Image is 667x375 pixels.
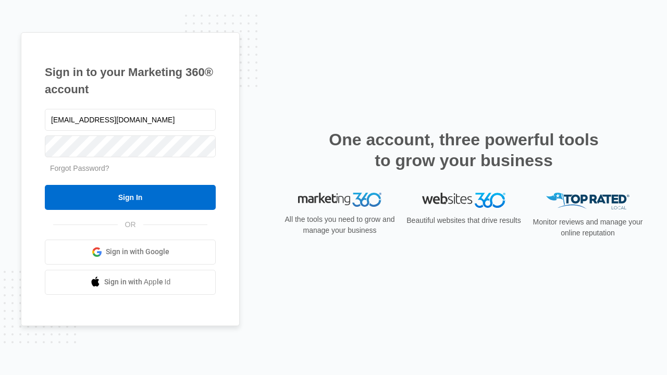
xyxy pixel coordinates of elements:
[104,277,171,287] span: Sign in with Apple Id
[106,246,169,257] span: Sign in with Google
[45,64,216,98] h1: Sign in to your Marketing 360® account
[45,240,216,265] a: Sign in with Google
[50,164,109,172] a: Forgot Password?
[529,217,646,239] p: Monitor reviews and manage your online reputation
[422,193,505,208] img: Websites 360
[281,214,398,236] p: All the tools you need to grow and manage your business
[298,193,381,207] img: Marketing 360
[45,185,216,210] input: Sign In
[45,109,216,131] input: Email
[326,129,602,171] h2: One account, three powerful tools to grow your business
[405,215,522,226] p: Beautiful websites that drive results
[546,193,629,210] img: Top Rated Local
[118,219,143,230] span: OR
[45,270,216,295] a: Sign in with Apple Id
